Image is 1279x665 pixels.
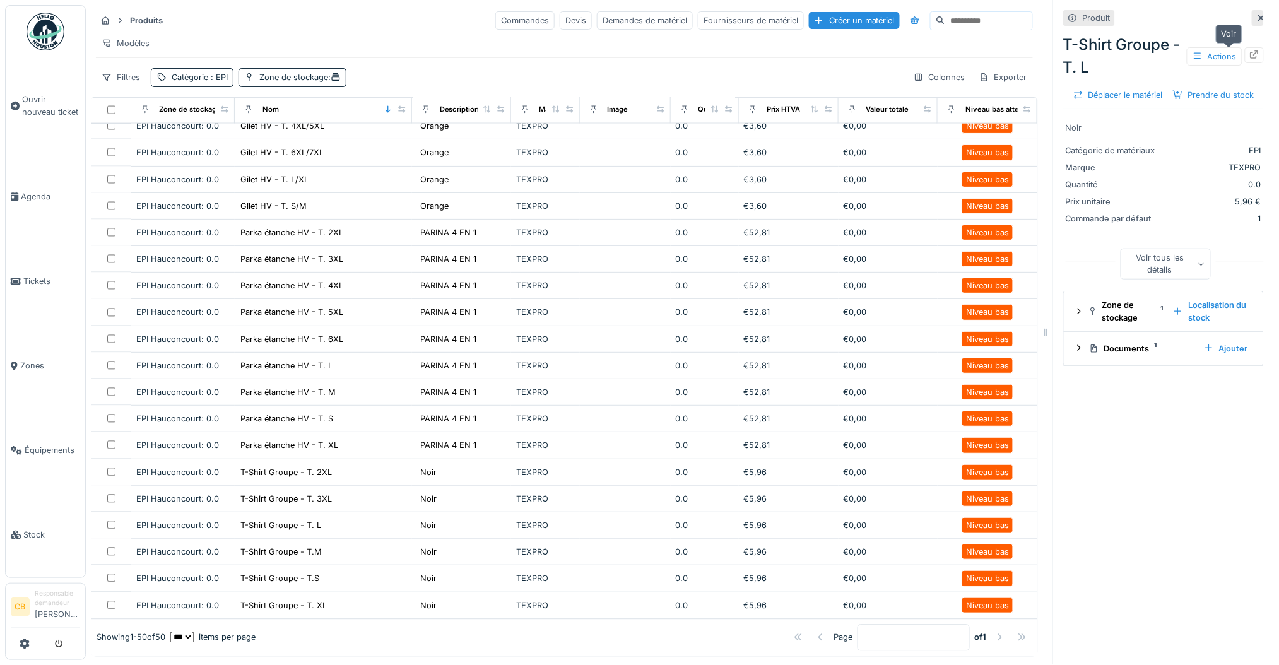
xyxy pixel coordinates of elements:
div: Parka étanche HV - T. 4XL [240,280,343,291]
div: Orange [421,174,449,185]
div: Noir [1066,122,1261,134]
span: EPI Hauconcourt: 0.0 [136,175,219,184]
div: €52,81 [744,306,834,318]
div: €5,96 [744,572,834,584]
div: 0.0 [676,493,734,505]
div: €3,60 [744,200,834,212]
div: Niveau bas [966,253,1009,265]
div: Gilet HV - T. 6XL/7XL [240,146,324,158]
div: €52,81 [744,439,834,451]
div: PARINA 4 EN 1 [421,333,477,345]
div: T-Shirt Groupe - T. L [240,519,321,531]
span: EPI Hauconcourt: 0.0 [136,307,219,317]
span: Tickets [23,275,80,287]
div: TEXPRO [516,386,574,398]
div: TEXPRO [516,253,574,265]
div: TEXPRO [516,360,574,372]
span: EPI Hauconcourt: 0.0 [136,468,219,477]
div: TEXPRO [1165,162,1261,174]
div: Niveau bas [966,599,1009,611]
div: Voir [1216,25,1242,43]
a: CB Responsable demandeur[PERSON_NAME] [11,589,80,628]
div: €0,00 [844,466,933,478]
div: PARINA 4 EN 1 [421,227,477,238]
div: 0.0 [676,466,734,478]
div: 5,96 € [1165,196,1261,208]
div: Gilet HV - T. S/M [240,200,307,212]
div: Voir tous les détails [1121,249,1211,279]
div: Description [440,105,480,115]
div: €0,00 [844,253,933,265]
summary: Documents1Ajouter [1069,337,1258,360]
div: Niveau bas [966,333,1009,345]
div: Valeur totale [866,105,909,115]
div: Parka étanche HV - T. M [240,386,336,398]
div: Niveau bas [966,360,1009,372]
span: EPI Hauconcourt: 0.0 [136,228,219,237]
div: T-Shirt Groupe - T. 3XL [240,493,332,505]
strong: Produits [125,15,168,26]
div: 0.0 [676,146,734,158]
span: EPI Hauconcourt: 0.0 [136,254,219,264]
div: 0.0 [676,120,734,132]
div: 0.0 [676,439,734,451]
div: Quantité [698,105,728,115]
div: 0.0 [676,599,734,611]
div: PARINA 4 EN 1 [421,253,477,265]
div: €0,00 [844,280,933,291]
div: 0.0 [676,546,734,558]
div: Commande par défaut [1066,213,1160,225]
div: €0,00 [844,413,933,425]
span: : [328,73,341,82]
div: €0,00 [844,227,933,238]
div: Quantité [1066,179,1160,191]
div: Catégorie de matériaux [1066,144,1160,156]
img: Badge_color-CXgf-gQk.svg [27,13,64,50]
div: Filtres [96,68,146,86]
div: T-Shirt Groupe - T. 2XL [240,466,332,478]
span: EPI Hauconcourt: 0.0 [136,547,219,556]
div: Niveau bas atteint ? [965,105,1034,115]
div: TEXPRO [516,519,574,531]
div: Parka étanche HV - T. XL [240,439,338,451]
div: €52,81 [744,253,834,265]
span: Agenda [21,191,80,203]
span: EPI Hauconcourt: 0.0 [136,334,219,344]
div: €0,00 [844,146,933,158]
div: €5,96 [744,599,834,611]
div: Prix HTVA [767,105,800,115]
span: EPI Hauconcourt: 0.0 [136,440,219,450]
div: €0,00 [844,120,933,132]
div: Demandes de matériel [597,11,693,30]
div: Localisation du stock [1168,297,1253,326]
div: Orange [421,146,449,158]
div: TEXPRO [516,200,574,212]
div: Produit [1083,12,1111,24]
div: Catégorie [172,71,228,83]
div: Noir [421,599,437,611]
div: Prendre du stock [1168,86,1259,103]
div: €52,81 [744,386,834,398]
div: Zone de stockage [1089,299,1163,323]
div: €0,00 [844,333,933,345]
div: €0,00 [844,599,933,611]
div: T-Shirt Groupe - T. XL [240,599,327,611]
div: €3,60 [744,120,834,132]
span: EPI Hauconcourt: 0.0 [136,387,219,397]
div: 0.0 [676,519,734,531]
div: Exporter [974,68,1033,86]
div: Image [608,105,628,115]
div: Parka étanche HV - T. 5XL [240,306,343,318]
div: TEXPRO [516,146,574,158]
div: Niveau bas [966,280,1009,291]
span: EPI Hauconcourt: 0.0 [136,148,219,157]
div: €0,00 [844,200,933,212]
div: Marque [539,105,565,115]
div: Documents [1089,343,1194,355]
div: TEXPRO [516,413,574,425]
div: €52,81 [744,227,834,238]
div: Niveau bas [966,227,1009,238]
div: Parka étanche HV - T. S [240,413,333,425]
div: Créer un matériel [809,12,900,29]
div: Responsable demandeur [35,589,80,608]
